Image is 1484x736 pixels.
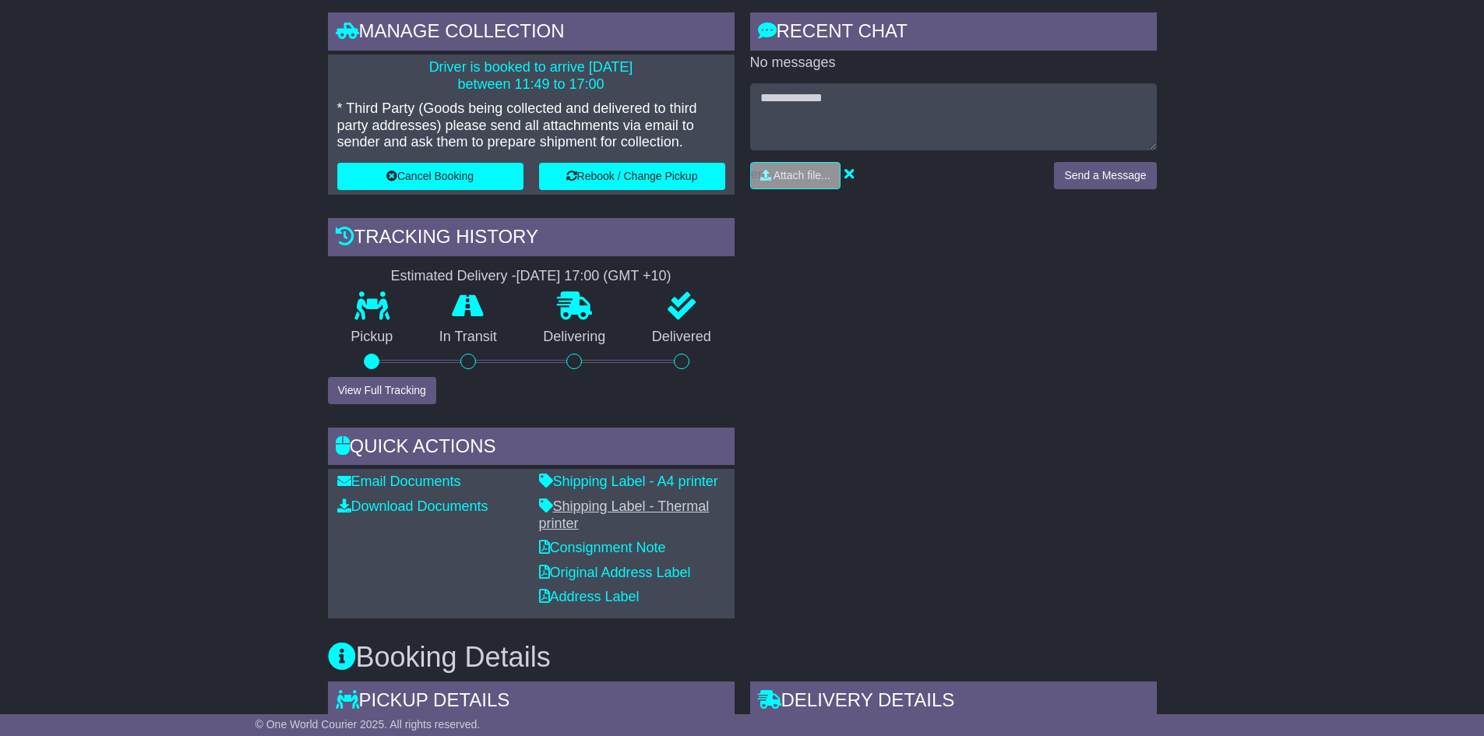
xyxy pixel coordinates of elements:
a: Original Address Label [539,565,691,580]
p: Pickup [328,329,417,346]
div: [DATE] 17:00 (GMT +10) [516,268,672,285]
a: Address Label [539,589,640,604]
p: Delivering [520,329,629,346]
div: Pickup Details [328,681,735,724]
button: Send a Message [1054,162,1156,189]
button: Rebook / Change Pickup [539,163,725,190]
div: Quick Actions [328,428,735,470]
p: * Third Party (Goods being collected and delivered to third party addresses) please send all atta... [337,100,725,151]
a: Download Documents [337,498,488,514]
a: Email Documents [337,474,461,489]
div: Estimated Delivery - [328,268,735,285]
p: No messages [750,55,1157,72]
button: View Full Tracking [328,377,436,404]
div: Manage collection [328,12,735,55]
div: Delivery Details [750,681,1157,724]
p: In Transit [416,329,520,346]
span: © One World Courier 2025. All rights reserved. [256,718,481,731]
p: Delivered [629,329,735,346]
div: Tracking history [328,218,735,260]
a: Consignment Note [539,540,666,555]
button: Cancel Booking [337,163,523,190]
a: Shipping Label - Thermal printer [539,498,710,531]
h3: Booking Details [328,642,1157,673]
p: Driver is booked to arrive [DATE] between 11:49 to 17:00 [337,59,725,93]
div: RECENT CHAT [750,12,1157,55]
a: Shipping Label - A4 printer [539,474,718,489]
